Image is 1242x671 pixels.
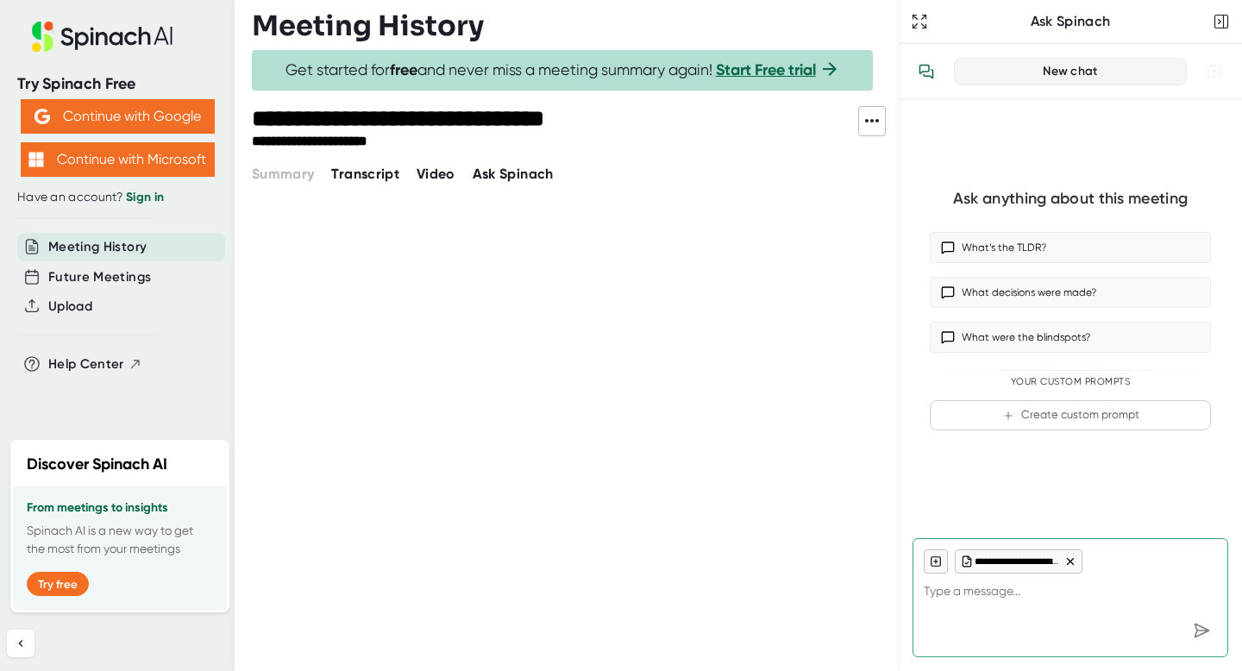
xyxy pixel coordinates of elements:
div: Ask Spinach [931,13,1209,30]
span: Transcript [331,166,399,182]
button: Summary [252,164,314,185]
button: What’s the TLDR? [930,232,1211,263]
div: Send message [1186,615,1217,646]
a: Sign in [126,190,164,204]
span: Help Center [48,354,124,374]
div: Have an account? [17,190,217,205]
button: View conversation history [909,54,944,89]
h3: Meeting History [252,9,484,42]
button: Collapse sidebar [7,630,34,657]
button: Future Meetings [48,267,151,287]
button: Upload [48,297,92,317]
button: Close conversation sidebar [1209,9,1233,34]
div: Try Spinach Free [17,74,217,94]
button: Continue with Microsoft [21,142,215,177]
span: Video [417,166,455,182]
button: Create custom prompt [930,400,1211,430]
div: Ask anything about this meeting [953,189,1188,209]
span: Summary [252,166,314,182]
div: New chat [965,64,1176,79]
button: Meeting History [48,237,147,257]
b: free [390,60,417,79]
button: What were the blindspots? [930,322,1211,353]
button: Try free [27,572,89,596]
span: Ask Spinach [473,166,554,182]
button: Help Center [48,354,142,374]
button: Transcript [331,164,399,185]
h2: Discover Spinach AI [27,453,167,476]
div: Your Custom Prompts [930,376,1211,388]
button: Video [417,164,455,185]
button: What decisions were made? [930,277,1211,308]
button: Ask Spinach [473,164,554,185]
h3: From meetings to insights [27,501,213,515]
img: Aehbyd4JwY73AAAAAElFTkSuQmCC [34,109,50,124]
button: Expand to Ask Spinach page [907,9,931,34]
span: Get started for and never miss a meeting summary again! [285,60,840,80]
a: Start Free trial [716,60,816,79]
button: Continue with Google [21,99,215,134]
p: Spinach AI is a new way to get the most from your meetings [27,522,213,558]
